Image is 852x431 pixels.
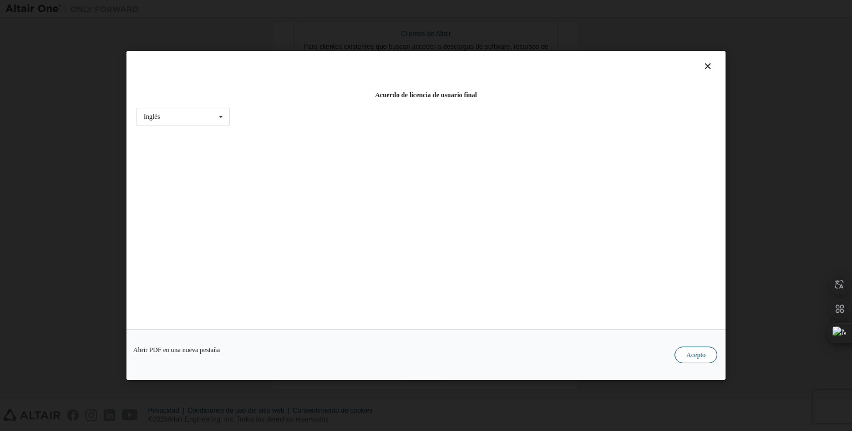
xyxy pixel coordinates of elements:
[144,113,160,121] font: Inglés
[686,351,706,359] font: Acepto
[133,347,220,353] a: Abrir PDF en una nueva pestaña
[674,347,717,363] button: Acepto
[375,91,477,99] font: Acuerdo de licencia de usuario final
